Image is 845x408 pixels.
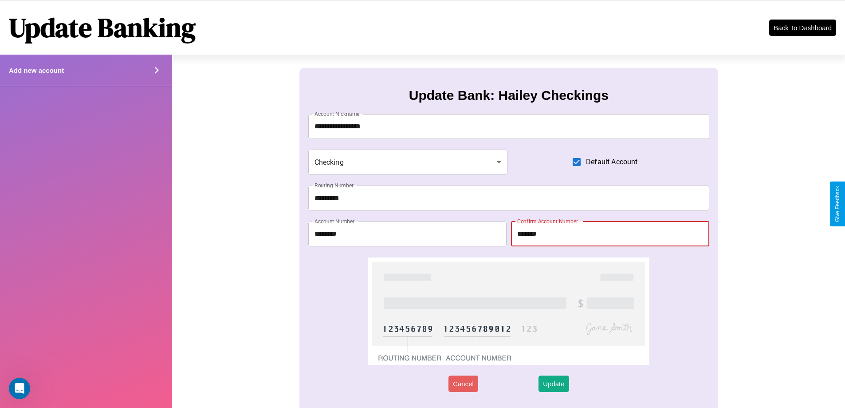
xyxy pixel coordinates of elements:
label: Account Nickname [314,110,360,118]
span: Default Account [586,157,637,167]
h1: Update Banking [9,9,196,46]
label: Routing Number [314,182,354,189]
div: Checking [308,150,508,174]
button: Back To Dashboard [769,20,836,36]
button: Update [538,376,569,392]
iframe: Intercom live chat [9,378,30,399]
h4: Add new account [9,67,64,74]
img: check [368,257,649,365]
label: Account Number [314,218,354,225]
h3: Update Bank: Hailey Checkings [409,88,609,103]
label: Confirm Account Number [517,218,578,225]
button: Cancel [448,376,478,392]
div: Give Feedback [834,186,841,222]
